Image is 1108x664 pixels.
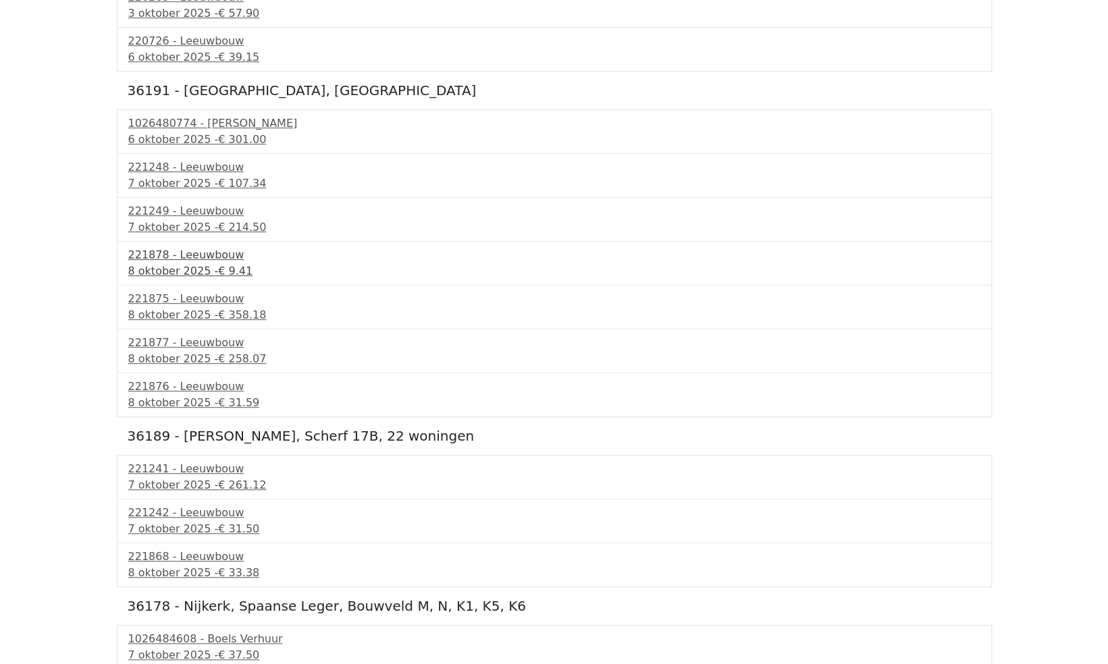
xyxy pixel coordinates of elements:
[128,5,980,22] div: 3 oktober 2025 -
[128,247,980,279] a: 221878 - Leeuwbouw8 oktober 2025 -€ 9.41
[128,631,980,663] a: 1026484608 - Boels Verhuur7 oktober 2025 -€ 37.50
[218,648,259,661] span: € 37.50
[128,335,980,367] a: 221877 - Leeuwbouw8 oktober 2025 -€ 258.07
[128,175,980,192] div: 7 oktober 2025 -
[128,631,980,647] div: 1026484608 - Boels Verhuur
[128,351,980,367] div: 8 oktober 2025 -
[128,647,980,663] div: 7 oktober 2025 -
[128,477,980,493] div: 7 oktober 2025 -
[128,291,980,307] div: 221875 - Leeuwbouw
[128,379,980,395] div: 221876 - Leeuwbouw
[128,132,980,148] div: 6 oktober 2025 -
[128,505,980,537] a: 221242 - Leeuwbouw7 oktober 2025 -€ 31.50
[128,115,980,132] div: 1026480774 - [PERSON_NAME]
[128,395,980,411] div: 8 oktober 2025 -
[128,203,980,219] div: 221249 - Leeuwbouw
[128,461,980,477] div: 221241 - Leeuwbouw
[218,221,266,233] span: € 214.50
[128,115,980,148] a: 1026480774 - [PERSON_NAME]6 oktober 2025 -€ 301.00
[218,133,266,146] span: € 301.00
[218,396,259,409] span: € 31.59
[128,263,980,279] div: 8 oktober 2025 -
[218,352,266,365] span: € 258.07
[218,566,259,579] span: € 33.38
[218,51,259,63] span: € 39.15
[128,203,980,236] a: 221249 - Leeuwbouw7 oktober 2025 -€ 214.50
[218,308,266,321] span: € 358.18
[128,219,980,236] div: 7 oktober 2025 -
[128,565,980,581] div: 8 oktober 2025 -
[128,379,980,411] a: 221876 - Leeuwbouw8 oktober 2025 -€ 31.59
[128,33,980,49] div: 220726 - Leeuwbouw
[128,521,980,537] div: 7 oktober 2025 -
[128,49,980,65] div: 6 oktober 2025 -
[128,307,980,323] div: 8 oktober 2025 -
[218,478,266,491] span: € 261.12
[218,265,253,277] span: € 9.41
[128,598,981,614] h5: 36178 - Nijkerk, Spaanse Leger, Bouwveld M, N, K1, K5, K6
[128,335,980,351] div: 221877 - Leeuwbouw
[218,177,266,190] span: € 107.34
[128,461,980,493] a: 221241 - Leeuwbouw7 oktober 2025 -€ 261.12
[128,291,980,323] a: 221875 - Leeuwbouw8 oktober 2025 -€ 358.18
[218,522,259,535] span: € 31.50
[128,82,981,99] h5: 36191 - [GEOGRAPHIC_DATA], [GEOGRAPHIC_DATA]
[128,549,980,581] a: 221868 - Leeuwbouw8 oktober 2025 -€ 33.38
[128,159,980,175] div: 221248 - Leeuwbouw
[128,505,980,521] div: 221242 - Leeuwbouw
[128,159,980,192] a: 221248 - Leeuwbouw7 oktober 2025 -€ 107.34
[128,247,980,263] div: 221878 - Leeuwbouw
[218,7,259,20] span: € 57.90
[128,428,981,444] h5: 36189 - [PERSON_NAME], Scherf 17B, 22 woningen
[128,33,980,65] a: 220726 - Leeuwbouw6 oktober 2025 -€ 39.15
[128,549,980,565] div: 221868 - Leeuwbouw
